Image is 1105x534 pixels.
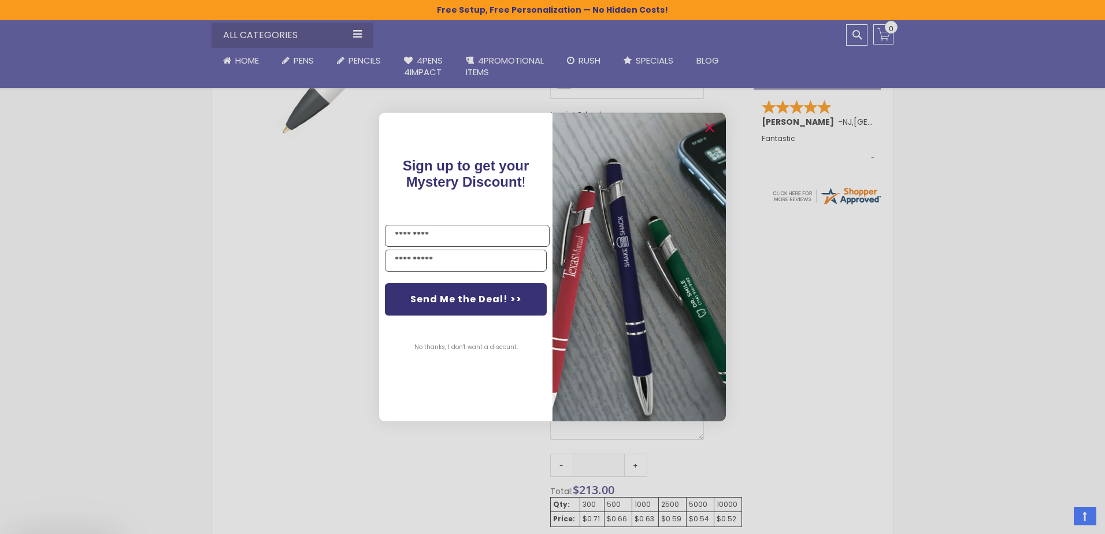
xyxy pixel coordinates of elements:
[552,113,726,421] img: pop-up-image
[700,118,719,137] button: Close dialog
[385,283,547,316] button: Send Me the Deal! >>
[409,333,524,362] button: No thanks, I don't want a discount.
[403,158,529,190] span: !
[403,158,529,190] span: Sign up to get your Mystery Discount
